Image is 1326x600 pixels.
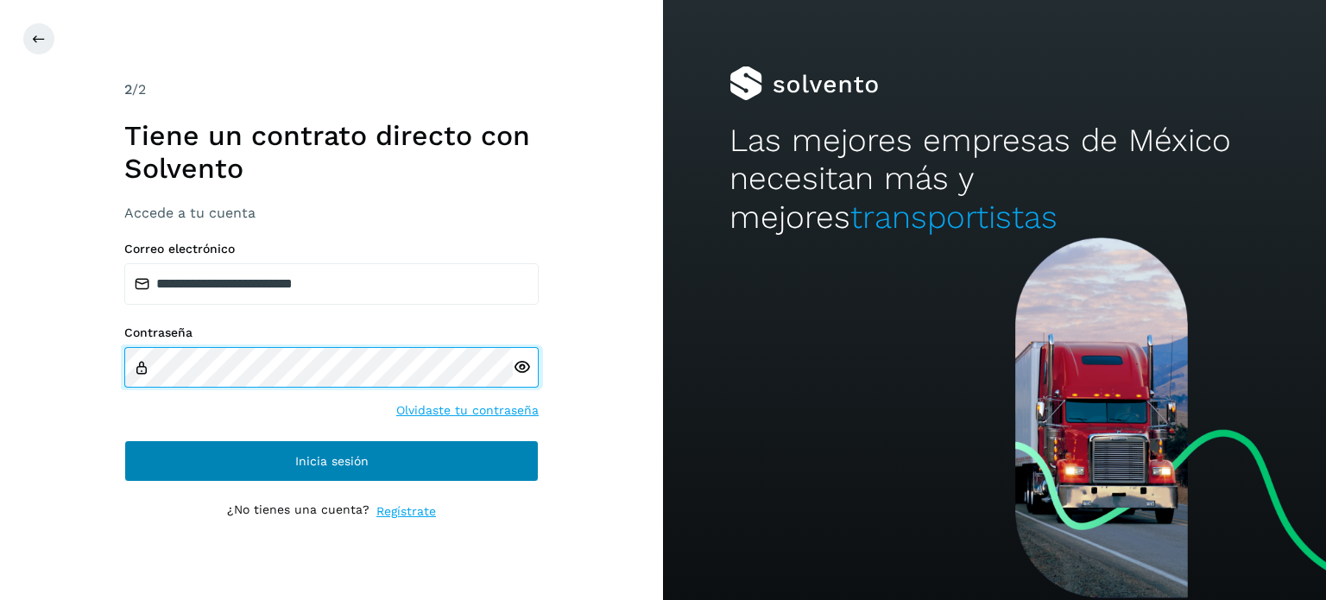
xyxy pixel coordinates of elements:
a: Olvidaste tu contraseña [396,401,539,420]
h1: Tiene un contrato directo con Solvento [124,119,539,186]
h2: Las mejores empresas de México necesitan más y mejores [729,122,1260,237]
a: Regístrate [376,502,436,521]
label: Correo electrónico [124,242,539,256]
label: Contraseña [124,325,539,340]
p: ¿No tienes una cuenta? [227,502,369,521]
span: 2 [124,81,132,98]
span: Inicia sesión [295,455,369,467]
div: /2 [124,79,539,100]
h3: Accede a tu cuenta [124,205,539,221]
button: Inicia sesión [124,440,539,482]
span: transportistas [850,199,1058,236]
